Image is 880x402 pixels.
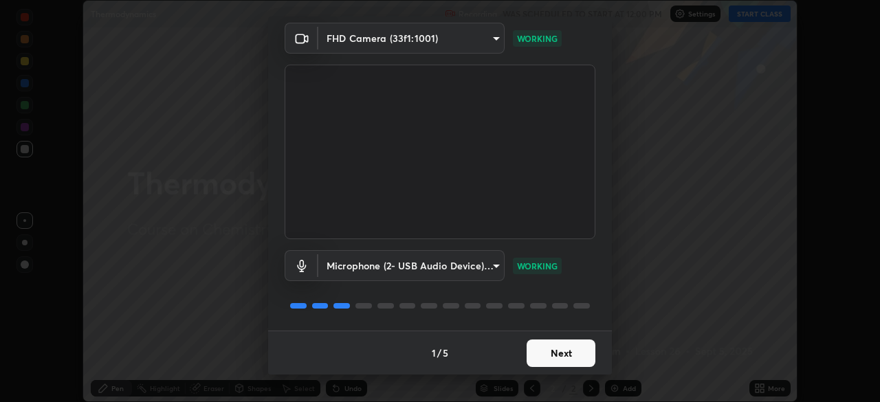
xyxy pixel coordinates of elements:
div: FHD Camera (33f1:1001) [318,250,505,281]
h4: 5 [443,346,448,360]
div: FHD Camera (33f1:1001) [318,23,505,54]
p: WORKING [517,260,558,272]
p: WORKING [517,32,558,45]
h4: 1 [432,346,436,360]
h4: / [437,346,441,360]
button: Next [527,339,595,367]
